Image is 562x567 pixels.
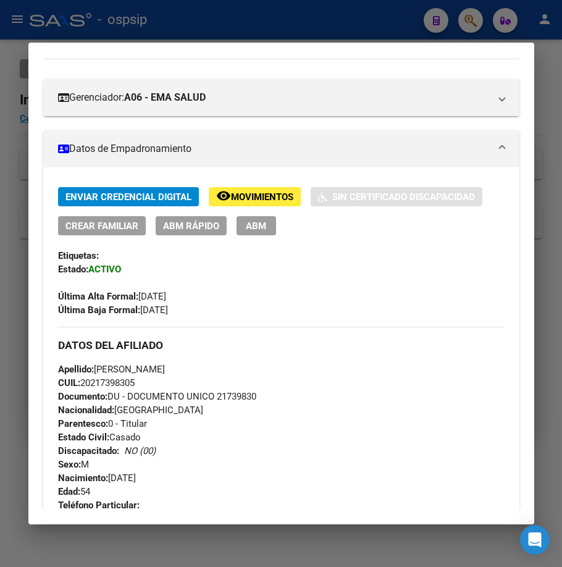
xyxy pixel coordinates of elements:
strong: Parentesco: [58,418,108,429]
strong: Última Baja Formal: [58,304,140,316]
strong: Teléfono Particular: [58,500,140,511]
span: ABM Rápido [163,220,219,232]
button: Movimientos [209,187,301,206]
span: Movimientos [231,191,293,203]
span: Sin Certificado Discapacidad [332,191,475,203]
span: [DATE] [58,304,168,316]
mat-panel-title: Datos de Empadronamiento [58,141,490,156]
strong: A06 - EMA SALUD [124,90,206,105]
strong: CUIL: [58,377,80,388]
strong: ACTIVO [88,264,121,275]
strong: Discapacitado: [58,445,119,456]
mat-icon: remove_red_eye [216,188,231,203]
i: NO (00) [124,445,156,456]
span: [GEOGRAPHIC_DATA] [58,405,203,416]
span: [DATE] [58,472,136,484]
span: Enviar Credencial Digital [65,191,191,203]
strong: Edad: [58,486,80,497]
button: Enviar Credencial Digital [58,187,199,206]
mat-expansion-panel-header: Gerenciador:A06 - EMA SALUD [43,79,519,116]
span: M [58,459,89,470]
span: [PERSON_NAME] [58,364,165,375]
mat-expansion-panel-header: Datos de Empadronamiento [43,130,519,167]
span: 20217398305 [58,377,135,388]
strong: Etiquetas: [58,250,99,261]
span: [DATE] [58,291,166,302]
strong: Última Alta Formal: [58,291,138,302]
div: Open Intercom Messenger [520,525,550,555]
span: ABM [246,220,266,232]
strong: Nacimiento: [58,472,108,484]
span: Casado [58,432,141,443]
strong: Estado Civil: [58,432,109,443]
strong: Documento: [58,391,107,402]
span: DU - DOCUMENTO UNICO 21739830 [58,391,256,402]
button: ABM Rápido [156,216,227,235]
button: ABM [237,216,276,235]
strong: Estado: [58,264,88,275]
span: 0 - Titular [58,418,147,429]
strong: Sexo: [58,459,81,470]
h3: DATOS DEL AFILIADO [58,338,505,352]
button: Sin Certificado Discapacidad [311,187,482,206]
span: 54 [58,486,90,497]
mat-panel-title: Gerenciador: [58,90,490,105]
button: Crear Familiar [58,216,146,235]
strong: Nacionalidad: [58,405,114,416]
span: Crear Familiar [65,220,138,232]
strong: Apellido: [58,364,94,375]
